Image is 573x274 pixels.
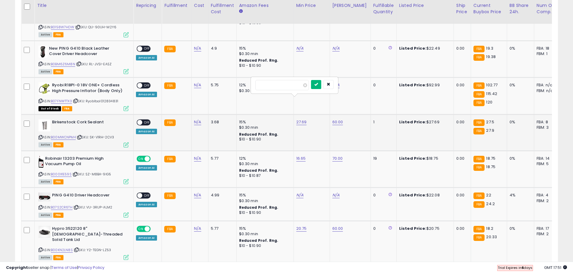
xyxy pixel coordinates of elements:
span: ON [137,156,145,161]
div: Amazon AI [136,129,157,134]
div: FBM: 5 [537,161,556,167]
div: 0% [510,156,529,161]
span: 22 [486,192,491,198]
div: 12% [239,156,289,161]
div: Amazon AI [136,235,157,241]
a: B07S2CR6TH [51,205,72,210]
small: FBA [473,128,485,134]
div: 0 [373,46,392,51]
a: B00MWCNPM4 [51,135,76,140]
div: Current Buybox Price [473,2,504,15]
div: [PERSON_NAME] [332,2,368,9]
span: 24.2 [486,201,495,207]
div: ASIN: [39,156,129,184]
div: 0.00 [456,119,466,125]
span: | SKU: SZ-M8BA-9IG5 [72,172,111,177]
a: N/A [194,155,201,162]
div: Amazon AI [136,55,157,60]
div: Amazon Fees [239,2,291,9]
div: 15% [239,192,289,198]
div: Min Price [296,2,327,9]
div: $22.08 [399,192,449,198]
span: FBA [53,255,63,260]
div: FBM: 1 [537,51,556,57]
span: Trial Expires in days [498,265,532,270]
div: 5.75 [211,82,232,88]
small: FBA [164,226,175,232]
a: 60.00 [332,226,343,232]
span: FBA [53,142,63,147]
span: | SKU: Y2-TEGN-LZ53 [74,248,111,252]
div: FBA: 4 [537,192,556,198]
a: B000X1E59S [51,172,72,177]
b: 6 [522,265,524,270]
div: 12% [239,82,289,88]
div: $0.30 min [239,125,289,130]
span: 27.5 [486,119,494,125]
div: $20.75 [399,226,449,231]
div: $18.75 [399,156,449,161]
div: FBM: 3 [537,125,556,130]
b: Hypro 3522120 8" [DEMOGRAPHIC_DATA]-Threaded Solid Tank Lid [52,226,125,244]
a: Privacy Policy [78,265,104,270]
div: 4% [510,192,529,198]
div: ASIN: [39,3,129,36]
span: All listings currently available for purchase on Amazon [39,213,52,218]
div: 0 [373,226,392,231]
a: B00KN2LN8S [51,248,73,253]
span: All listings currently available for purchase on Amazon [39,142,52,147]
b: Robinair 13203 Premium High Vacuum Pump Oil [45,156,118,168]
div: $27.69 [399,119,449,125]
a: B0BM6Z6M8N [51,62,75,67]
small: FBA [473,82,485,89]
small: FBA [473,119,485,126]
small: FBA [473,91,485,98]
b: Reduced Prof. Rng. [239,168,279,173]
div: 15% [239,119,289,125]
div: 5.77 [211,226,232,231]
div: $10 - $10.90 [239,137,289,142]
span: All listings currently available for purchase on Amazon [39,179,52,184]
div: Fulfillable Quantity [373,2,394,15]
div: Fulfillment Cost [211,2,234,15]
div: 0 [373,192,392,198]
a: 70.00 [332,155,343,162]
span: 18.75 [486,164,495,170]
span: OFF [142,120,152,125]
span: FBA [62,106,72,111]
div: $10 - $10.90 [239,243,289,248]
span: FBA [53,32,63,37]
a: B07FNWTTX3 [51,99,72,104]
div: Num of Comp. [537,2,559,15]
span: OFF [142,193,152,198]
span: 20.33 [486,234,497,240]
img: 41SabwmI54L._SL40_.jpg [39,82,51,94]
div: 0.00 [456,226,466,231]
div: 0.00 [456,46,466,51]
b: Reduced Prof. Rng. [239,205,279,210]
div: BB Share 24h. [510,2,531,15]
span: 2025-09-11 17:51 GMT [544,265,567,270]
div: FBA: n/a [537,82,556,88]
div: 0% [510,82,529,88]
span: FBA [53,179,63,184]
span: | SKU: RL-JVSI-EASZ [76,62,112,66]
div: FBA: 17 [537,226,556,231]
a: N/A [194,226,201,232]
a: B0158W7HDW [51,25,74,30]
b: Listed Price: [399,226,427,231]
div: 19 [373,156,392,161]
span: 102.77 [486,82,498,88]
div: 0.00 [456,192,466,198]
span: 115.42 [486,91,497,97]
span: | SKU: SK-V1RH-2CV3 [77,135,114,140]
img: 31HMjj7pbcL._SL40_.jpg [39,226,51,238]
div: FBM: 2 [537,198,556,204]
div: $22.49 [399,46,449,51]
div: FBM: n/a [537,88,556,94]
span: | SKU: Ryobitool012834831 [73,99,118,103]
div: $10 - $10.90 [239,210,289,215]
img: 4173fYAdM0L._SL40_.jpg [39,192,51,202]
div: ASIN: [39,119,129,147]
small: FBA [164,119,175,126]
